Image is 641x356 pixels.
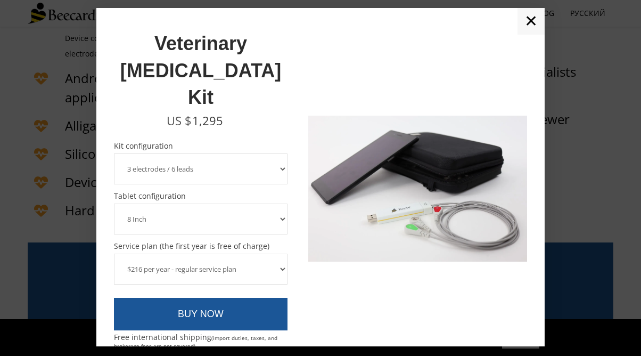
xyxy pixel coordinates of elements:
[114,254,287,285] select: Service plan (the first year is free of charge)
[114,153,287,184] select: Kit configuration
[114,332,277,350] span: Free international shipping .
[167,112,192,128] span: US $
[114,192,287,200] span: Tablet configuration
[114,298,287,331] a: BUY NOW
[114,204,287,234] select: Tablet configuration
[114,334,277,350] span: (import duties, taxes, and brokerage fees are not covered)
[120,33,282,108] span: Veterinary [MEDICAL_DATA] Kit
[192,112,223,128] span: 1,295
[517,8,545,35] a: ✕
[114,142,287,150] span: Kit configuration
[114,242,287,250] span: Service plan (the first year is free of charge)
